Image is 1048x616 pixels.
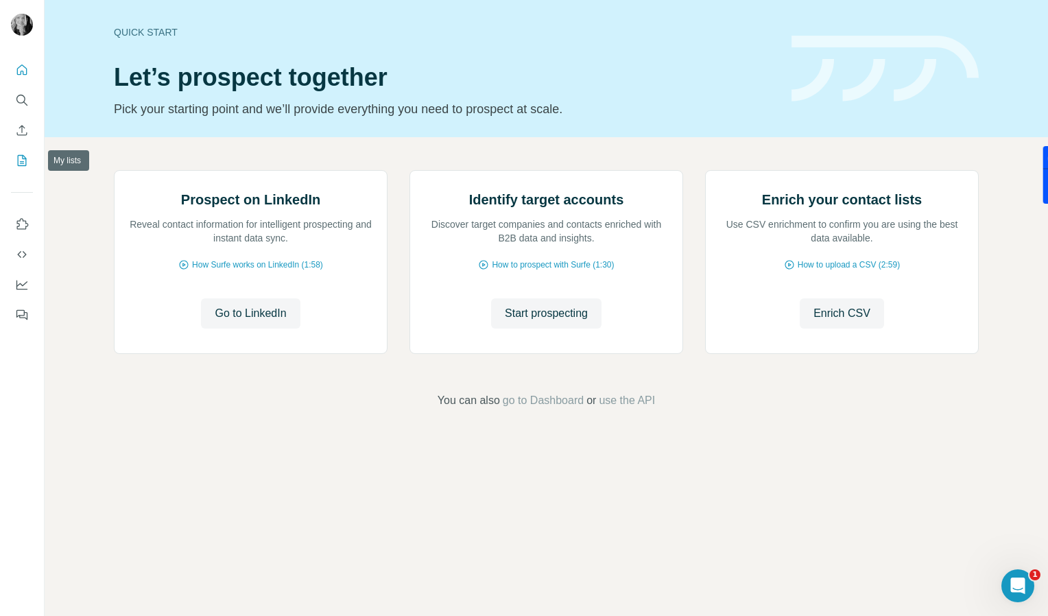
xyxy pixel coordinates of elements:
[719,217,964,245] p: Use CSV enrichment to confirm you are using the best data available.
[1001,569,1034,602] iframe: Intercom live chat
[114,64,775,91] h1: Let’s prospect together
[586,392,596,409] span: or
[503,392,584,409] button: go to Dashboard
[813,305,870,322] span: Enrich CSV
[424,217,669,245] p: Discover target companies and contacts enriched with B2B data and insights.
[505,305,588,322] span: Start prospecting
[11,272,33,297] button: Dashboard
[114,25,775,39] div: Quick start
[215,305,286,322] span: Go to LinkedIn
[438,392,500,409] span: You can also
[11,212,33,237] button: Use Surfe on LinkedIn
[114,99,775,119] p: Pick your starting point and we’ll provide everything you need to prospect at scale.
[800,298,884,329] button: Enrich CSV
[11,303,33,327] button: Feedback
[762,190,922,209] h2: Enrich your contact lists
[11,242,33,267] button: Use Surfe API
[599,392,655,409] button: use the API
[11,14,33,36] img: Avatar
[491,298,602,329] button: Start prospecting
[1029,569,1040,580] span: 1
[11,148,33,173] button: My lists
[791,36,979,102] img: banner
[192,259,323,271] span: How Surfe works on LinkedIn (1:58)
[181,190,320,209] h2: Prospect on LinkedIn
[201,298,300,329] button: Go to LinkedIn
[798,259,900,271] span: How to upload a CSV (2:59)
[11,118,33,143] button: Enrich CSV
[128,217,373,245] p: Reveal contact information for intelligent prospecting and instant data sync.
[492,259,614,271] span: How to prospect with Surfe (1:30)
[11,88,33,112] button: Search
[469,190,624,209] h2: Identify target accounts
[11,58,33,82] button: Quick start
